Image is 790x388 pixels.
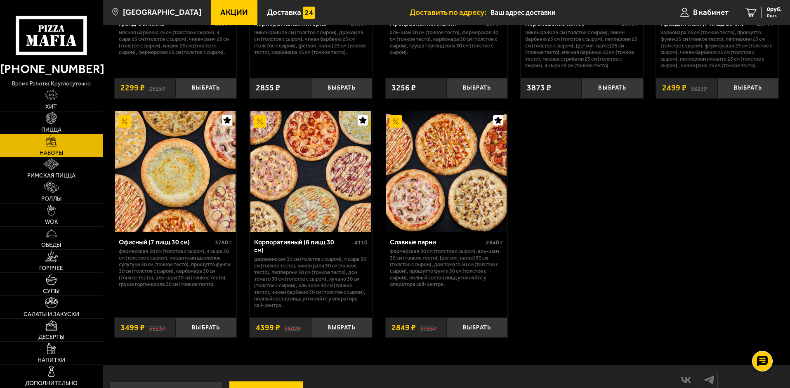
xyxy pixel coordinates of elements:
[120,84,145,92] span: 2299 ₽
[119,248,232,288] p: Фермерская 30 см (толстое с сыром), 4 сыра 30 см (толстое с сыром), Пикантный цыплёнок сулугуни 3...
[38,334,64,340] span: Десерты
[27,173,75,179] span: Римская пицца
[119,238,213,246] div: Офисный (7 пицц 30 см)
[215,239,232,246] span: 3780 г
[354,239,368,246] span: 4110
[41,196,61,202] span: Роллы
[25,381,78,386] span: Дополнительно
[446,317,507,338] button: Выбрать
[486,239,503,246] span: 2840 г
[45,219,58,225] span: WOK
[410,8,491,16] span: Доставить по адресу:
[660,29,774,69] p: Карбонара 25 см (тонкое тесто), Прошутто Фунги 25 см (тонкое тесто), Пепперони 25 см (толстое с с...
[119,29,232,56] p: Мясная Барбекю 25 см (толстое с сыром), 4 сыра 25 см (толстое с сыром), Чикен Ранч 25 см (толстое...
[693,8,729,16] span: В кабинет
[311,78,372,98] button: Выбрать
[311,317,372,338] button: Выбрать
[40,150,63,156] span: Наборы
[254,256,368,309] p: Деревенская 30 см (толстое с сыром), 4 сыра 30 см (тонкое тесто), Чикен Ранч 30 см (тонкое тесто)...
[662,84,686,92] span: 2499 ₽
[123,8,201,16] span: [GEOGRAPHIC_DATA]
[420,324,436,332] s: 3985 ₽
[303,7,315,19] img: 15daf4d41897b9f0e9f617042186c801.svg
[386,111,507,232] img: Славные парни
[149,84,165,92] s: 2825 ₽
[446,78,507,98] button: Выбрать
[115,111,236,232] img: Офисный (7 пицц 30 см)
[254,238,352,254] div: Корпоративный (8 пицц 30 см)
[114,111,237,232] a: АкционныйОфисный (7 пицц 30 см)
[120,324,145,332] span: 3499 ₽
[390,248,503,288] p: Фермерская 30 см (толстое с сыром), Аль-Шам 30 см (тонкое тесто), [PERSON_NAME] 30 см (толстое с ...
[250,111,372,232] a: АкционныйКорпоративный (8 пицц 30 см)
[691,84,707,92] s: 3823 ₽
[256,324,280,332] span: 4399 ₽
[43,289,59,294] span: Супы
[39,265,63,271] span: Горячее
[38,357,65,363] span: Напитки
[391,324,416,332] span: 2849 ₽
[256,84,280,92] span: 2855 ₽
[250,111,371,232] img: Корпоративный (8 пицц 30 см)
[391,84,416,92] span: 3256 ₽
[254,115,266,128] img: Акционный
[220,8,248,16] span: Акции
[582,78,643,98] button: Выбрать
[701,373,717,387] img: tg
[254,29,368,56] p: Чикен Ранч 25 см (толстое с сыром), Дракон 25 см (толстое с сыром), Чикен Барбекю 25 см (толстое ...
[284,324,301,332] s: 6602 ₽
[175,317,236,338] button: Выбрать
[41,242,61,248] span: Обеды
[717,78,778,98] button: Выбрать
[118,115,131,128] img: Акционный
[678,373,694,387] img: vk
[390,29,503,56] p: Аль-Шам 30 см (тонкое тесто), Фермерская 30 см (тонкое тесто), Карбонара 30 см (толстое с сыром),...
[527,84,551,92] span: 3873 ₽
[41,127,61,133] span: Пицца
[175,78,236,98] button: Выбрать
[767,13,782,18] span: 0 шт.
[149,324,165,332] s: 5623 ₽
[267,8,301,16] span: Доставка
[45,104,57,110] span: Хит
[390,238,484,246] div: Славные парни
[389,115,402,128] img: Акционный
[525,29,639,69] p: Чикен Ранч 25 см (толстое с сыром), Чикен Барбекю 25 см (толстое с сыром), Пепперони 25 см (толст...
[491,5,649,20] input: Ваш адрес доставки
[767,7,782,12] span: 0 руб.
[24,312,79,317] span: Салаты и закуски
[385,111,508,232] a: АкционныйСлавные парни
